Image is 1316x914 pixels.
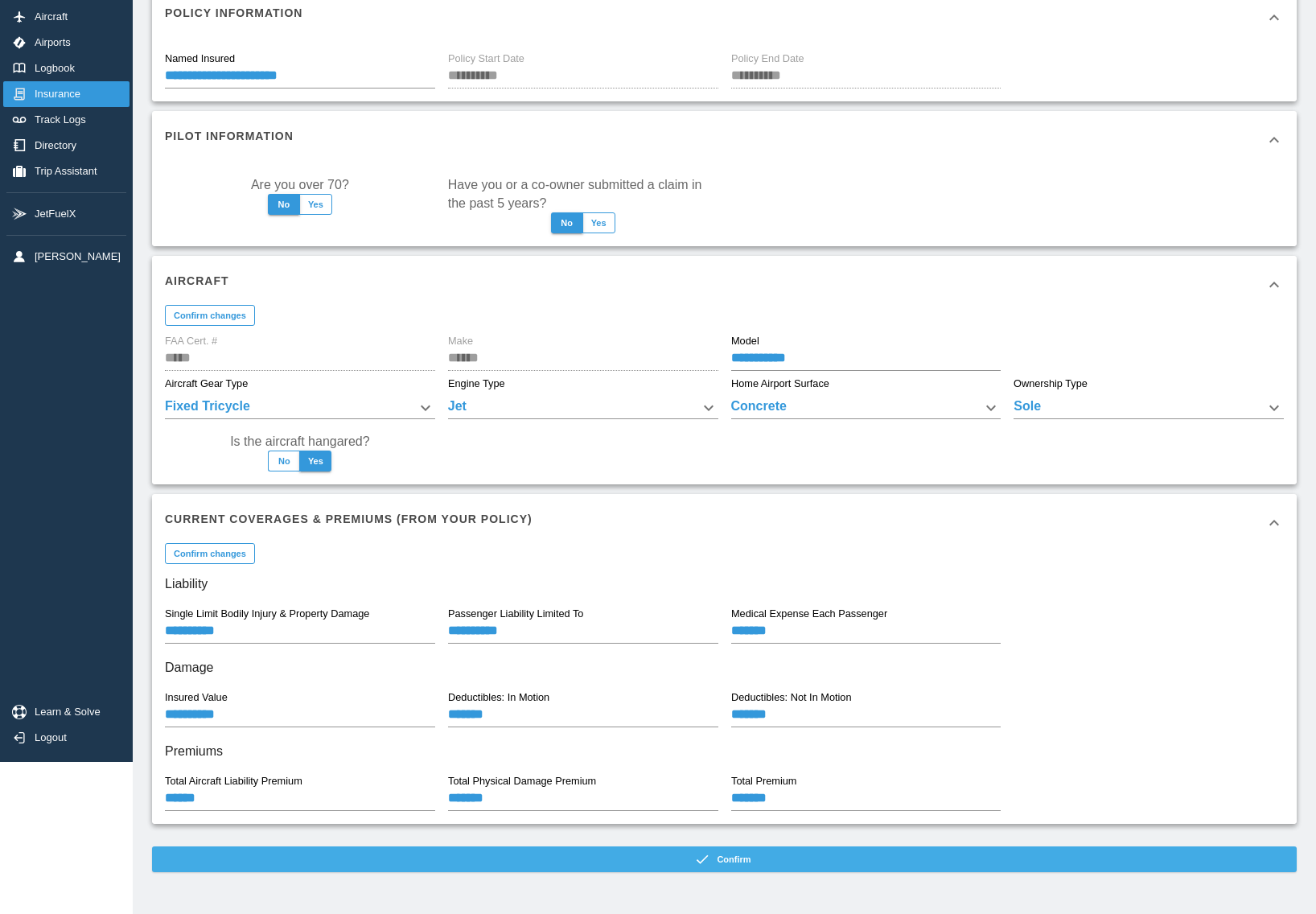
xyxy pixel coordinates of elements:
label: Engine Type [448,377,505,391]
button: No [268,451,300,471]
h6: Aircraft [165,272,229,290]
div: Sole [1014,397,1284,419]
label: Ownership Type [1014,377,1088,391]
h6: Current Coverages & Premiums (from your policy) [165,510,533,528]
label: Total Premium [731,774,796,788]
h6: Liability [165,573,1284,595]
button: Yes [582,212,615,233]
label: Named Insured [165,51,235,66]
label: Total Aircraft Liability Premium [165,774,302,788]
button: No [268,194,300,215]
label: Make [448,334,473,348]
label: Deductibles: In Motion [448,690,549,705]
button: Yes [299,194,332,215]
label: Are you over 70? [251,175,349,194]
div: Current Coverages & Premiums (from your policy) [152,494,1297,552]
label: Medical Expense Each Passenger [731,607,887,621]
h6: Damage [165,657,1284,679]
label: Single Limit Bodily Injury & Property Damage [165,607,369,621]
label: Passenger Liability Limited To [448,607,583,621]
label: Insured Value [165,690,228,705]
button: Yes [299,451,331,471]
div: Aircraft [152,256,1297,314]
label: Model [731,334,759,348]
div: Jet [448,397,718,419]
label: FAA Cert. # [165,334,217,348]
div: Fixed Tricycle [165,397,435,419]
h6: Pilot Information [165,127,294,145]
h6: Premiums [165,740,1284,763]
label: Total Physical Damage Premium [448,774,596,788]
h6: Policy Information [165,4,302,22]
label: Home Airport Surface [731,377,829,391]
label: Have you or a co-owner submitted a claim in the past 5 years? [448,175,718,212]
button: Confirm changes [165,543,255,564]
button: No [551,212,583,233]
label: Policy Start Date [448,51,524,66]
div: Pilot Information [152,111,1297,169]
label: Deductibles: Not In Motion [731,690,852,705]
label: Aircraft Gear Type [165,377,248,391]
button: Confirm [152,846,1297,872]
button: Confirm changes [165,305,255,326]
label: Is the aircraft hangared? [230,432,369,451]
div: Concrete [731,397,1001,419]
label: Policy End Date [731,51,804,66]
